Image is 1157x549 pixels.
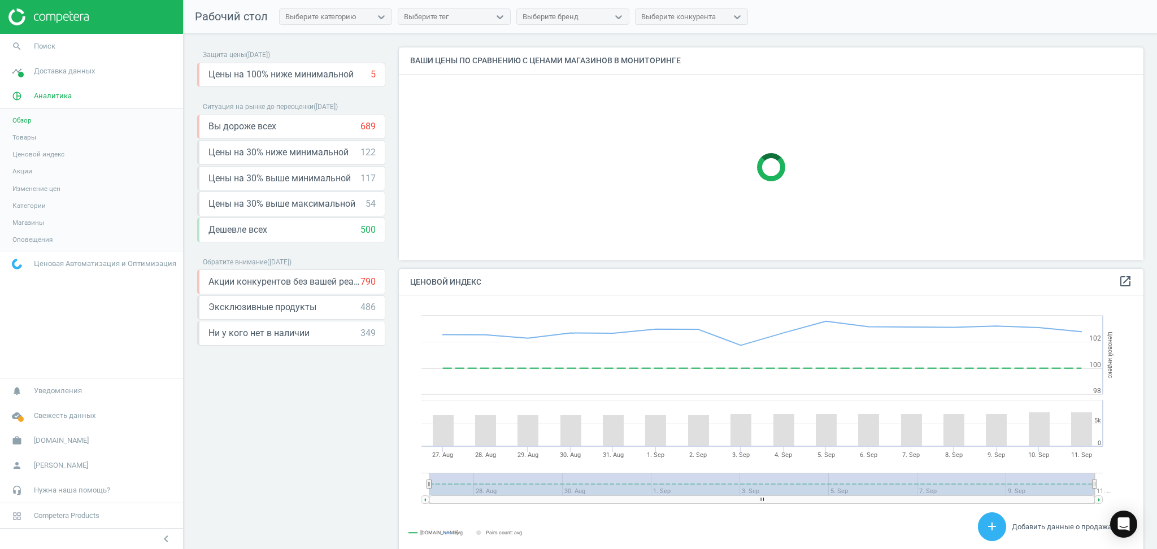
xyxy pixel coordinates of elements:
[6,85,28,107] i: pie_chart_outlined
[517,451,538,459] tspan: 29. Aug
[1119,274,1132,289] a: open_in_new
[1110,511,1137,538] div: Open Intercom Messenger
[486,530,522,535] tspan: Pairs count: avg
[360,327,376,339] div: 349
[34,460,88,470] span: [PERSON_NAME]
[1089,334,1101,342] text: 102
[1071,451,1092,459] tspan: 11. Sep
[560,451,581,459] tspan: 30. Aug
[404,12,449,22] div: Выберите тег
[6,455,28,476] i: person
[1107,332,1114,378] tspan: Ценовой индекс
[6,480,28,501] i: headset_mic
[371,68,376,81] div: 5
[1097,487,1111,495] tspan: 11. …
[12,259,22,269] img: wGWNvw8QSZomAAAAABJRU5ErkJggg==
[195,10,268,23] span: Рабочий стол
[6,60,28,82] i: timeline
[208,198,355,210] span: Цены на 30% выше максимальной
[208,120,276,133] span: Вы дороже всех
[1089,361,1101,369] text: 100
[641,12,716,22] div: Выберите конкурента
[285,12,356,22] div: Выберите категорию
[34,91,72,101] span: Аналитика
[267,258,292,266] span: ( [DATE] )
[399,47,1143,74] h4: Ваши цены по сравнению с ценами магазинов в мониторинге
[6,36,28,57] i: search
[902,451,920,459] tspan: 7. Sep
[6,405,28,426] i: cloud_done
[208,146,349,159] span: Цены на 30% ниже минимальной
[603,451,624,459] tspan: 31. Aug
[1098,439,1101,447] text: 0
[860,451,877,459] tspan: 6. Sep
[1094,417,1101,424] text: 5k
[12,133,36,142] span: Товары
[420,530,458,536] tspan: [DOMAIN_NAME]
[8,8,89,25] img: ajHJNr6hYgQAAAAASUVORK5CYII=
[34,41,55,51] span: Поиск
[647,451,664,459] tspan: 1. Sep
[360,301,376,313] div: 486
[203,258,267,266] span: Обратите внимание
[360,120,376,133] div: 689
[689,451,707,459] tspan: 2. Sep
[34,435,89,446] span: [DOMAIN_NAME]
[455,530,463,535] tspan: avg
[1093,387,1101,395] text: 98
[12,235,53,244] span: Оповещения
[34,411,95,421] span: Свежесть данных
[203,103,314,111] span: Ситуация на рынке до переоценки
[360,276,376,288] div: 790
[12,184,60,193] span: Изменение цен
[34,66,95,76] span: Доставка данных
[246,51,270,59] span: ( [DATE] )
[6,380,28,402] i: notifications
[34,386,82,396] span: Уведомления
[34,511,99,521] span: Competera Products
[945,451,963,459] tspan: 8. Sep
[34,485,110,495] span: Нужна наша помощь?
[360,172,376,185] div: 117
[6,430,28,451] i: work
[203,51,246,59] span: Защита цены
[208,68,354,81] span: Цены на 100% ниже минимальной
[817,451,835,459] tspan: 5. Sep
[1012,522,1115,531] span: Добавить данные о продажах
[34,259,176,269] span: Ценовая Автоматизация и Оптимизация
[366,198,376,210] div: 54
[985,520,999,533] i: add
[360,224,376,236] div: 500
[475,451,496,459] tspan: 28. Aug
[978,512,1006,541] button: add
[775,451,792,459] tspan: 4. Sep
[12,167,32,176] span: Акции
[12,201,46,210] span: Категории
[732,451,750,459] tspan: 3. Sep
[360,146,376,159] div: 122
[314,103,338,111] span: ( [DATE] )
[12,218,44,227] span: Магазины
[12,150,64,159] span: Ценовой индекс
[208,276,360,288] span: Акции конкурентов без вашей реакции
[1119,274,1132,288] i: open_in_new
[159,532,173,546] i: chevron_left
[988,451,1005,459] tspan: 9. Sep
[208,172,351,185] span: Цены на 30% выше минимальной
[1028,451,1049,459] tspan: 10. Sep
[208,224,267,236] span: Дешевле всех
[523,12,578,22] div: Выберите бренд
[432,451,453,459] tspan: 27. Aug
[152,531,180,546] button: chevron_left
[208,327,310,339] span: Ни у кого нет в наличии
[399,269,1143,295] h4: Ценовой индекс
[12,116,32,125] span: Обзор
[208,301,316,313] span: Эксклюзивные продукты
